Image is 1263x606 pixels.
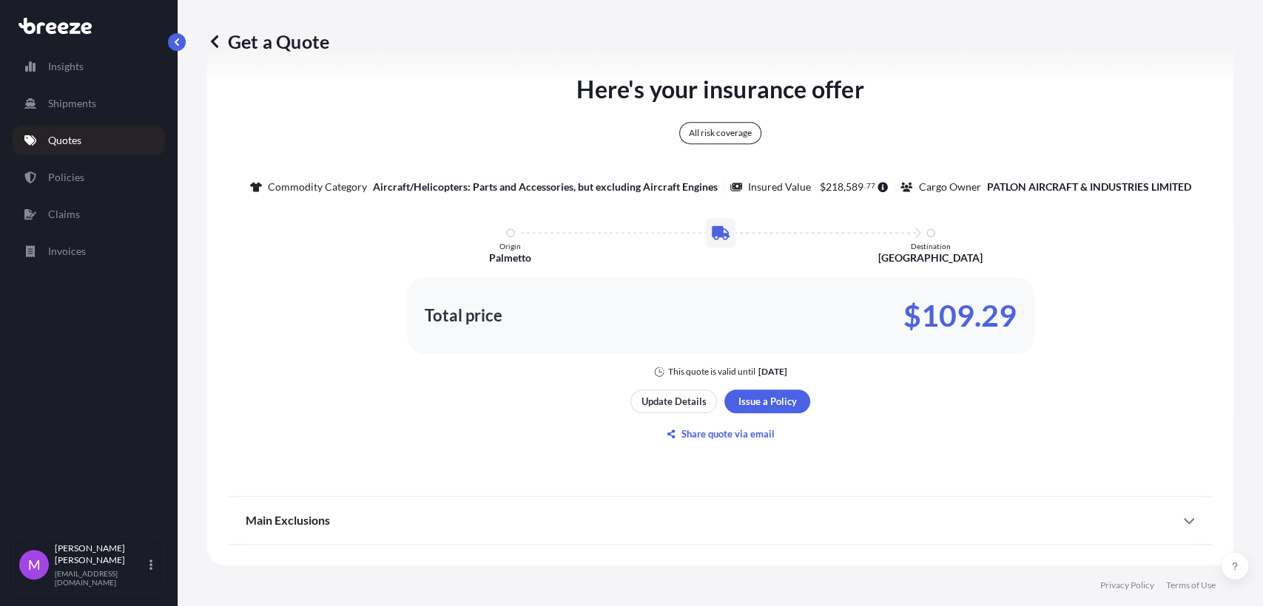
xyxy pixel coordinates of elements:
[489,251,531,265] p: Palmetto
[13,52,165,81] a: Insights
[246,503,1195,538] div: Main Exclusions
[986,180,1190,194] p: PATLON AIRCRAFT & INDUSTRIES LIMITED
[866,183,875,188] span: 77
[48,244,86,259] p: Invoices
[738,394,797,409] p: Issue a Policy
[826,182,843,192] span: 218
[55,569,146,587] p: [EMAIL_ADDRESS][DOMAIN_NAME]
[48,207,80,222] p: Claims
[576,72,863,107] p: Here's your insurance offer
[641,394,707,409] p: Update Details
[13,200,165,229] a: Claims
[630,389,717,413] button: Update Details
[681,426,775,441] p: Share quote via email
[820,182,826,192] span: $
[13,236,165,266] a: Invoices
[748,180,811,194] p: Insured Value
[48,170,84,185] p: Policies
[48,96,96,111] p: Shipments
[1100,579,1154,591] a: Privacy Policy
[425,308,502,323] p: Total price
[373,180,718,194] p: Aircraft/Helicopters: Parts and Accessories, but excluding Aircraft Engines
[48,59,84,74] p: Insights
[499,242,521,251] p: Origin
[864,183,866,188] span: .
[268,180,367,194] p: Commodity Category
[843,182,846,192] span: ,
[207,30,329,53] p: Get a Quote
[246,513,330,528] span: Main Exclusions
[724,389,810,413] button: Issue a Policy
[1166,579,1216,591] a: Terms of Use
[911,242,951,251] p: Destination
[878,251,983,265] p: [GEOGRAPHIC_DATA]
[903,304,1017,327] p: $109.29
[918,180,980,194] p: Cargo Owner
[13,126,165,155] a: Quotes
[48,133,81,148] p: Quotes
[13,163,165,192] a: Policies
[758,366,787,378] p: [DATE]
[630,422,810,446] button: Share quote via email
[28,557,41,572] span: M
[55,542,146,566] p: [PERSON_NAME] [PERSON_NAME]
[846,182,863,192] span: 589
[13,89,165,118] a: Shipments
[668,366,755,378] p: This quote is valid until
[679,122,761,144] div: All risk coverage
